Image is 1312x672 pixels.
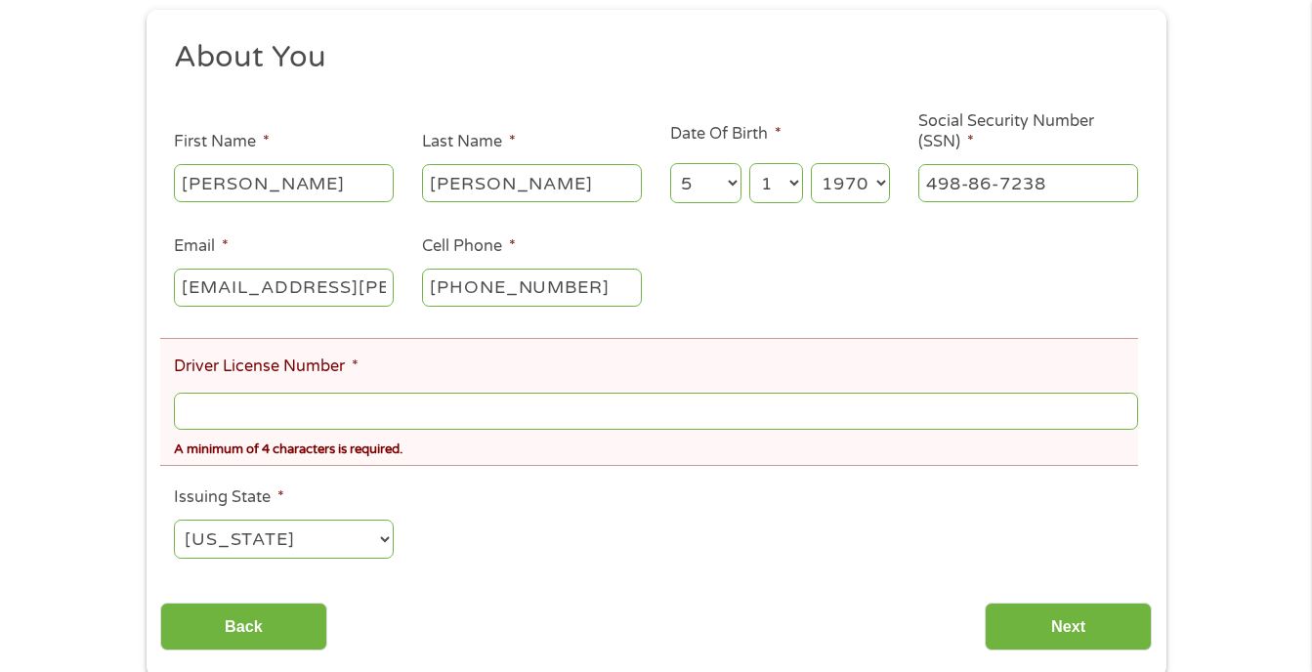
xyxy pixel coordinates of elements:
input: John [174,164,394,201]
label: Last Name [422,132,516,152]
label: Driver License Number [174,357,359,377]
div: A minimum of 4 characters is required. [174,434,1137,460]
input: Next [985,603,1152,651]
label: Email [174,236,229,257]
input: (541) 754-3010 [422,269,642,306]
input: Smith [422,164,642,201]
input: 078-05-1120 [918,164,1138,201]
label: Issuing State [174,487,284,508]
input: Back [160,603,327,651]
h2: About You [174,38,1123,77]
label: First Name [174,132,270,152]
label: Date Of Birth [670,124,782,145]
input: john@gmail.com [174,269,394,306]
label: Social Security Number (SSN) [918,111,1138,152]
label: Cell Phone [422,236,516,257]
